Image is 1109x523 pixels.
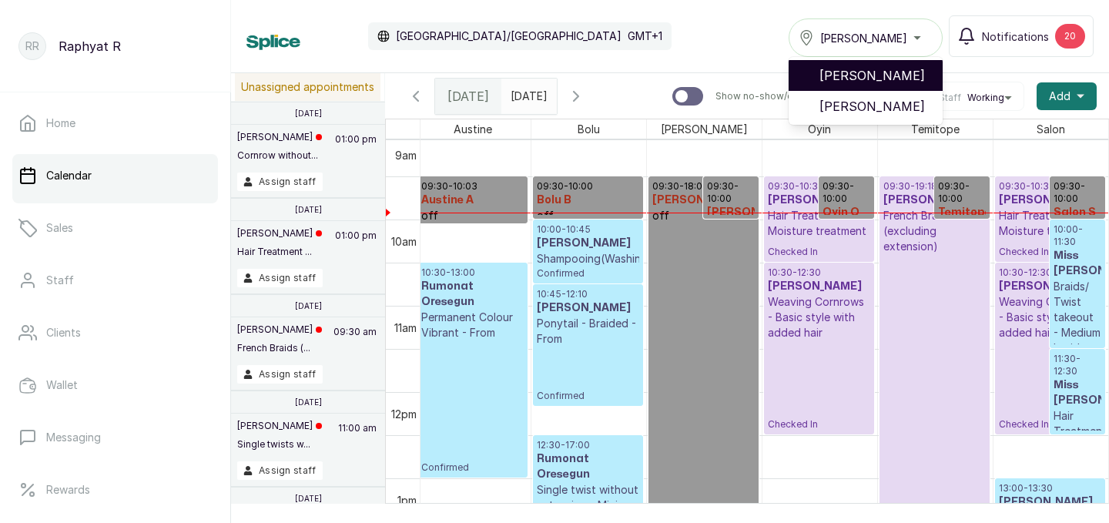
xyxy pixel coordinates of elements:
a: Wallet [12,364,218,407]
button: Assign staff [237,269,323,287]
p: Shampooing(Washing) [537,251,639,267]
span: Notifications [982,28,1049,45]
button: Assign staff [237,173,323,191]
a: Messaging [12,416,218,459]
h3: Austine A [421,193,524,208]
p: 09:30 - 10:30 [999,180,1102,193]
h3: [PERSON_NAME] [652,193,755,208]
h3: Rumonat Oresegun [537,451,639,482]
span: Austine [451,119,495,139]
p: off [421,208,524,223]
span: Checked In [768,246,870,258]
span: Confirmed [421,461,524,474]
p: Permanent Colour Vibrant - From [421,310,524,340]
span: Confirmed [537,390,639,402]
p: Calendar [46,168,92,183]
p: GMT+1 [628,28,662,44]
button: Assign staff [237,461,323,480]
p: 13:00 - 13:30 [999,482,1102,495]
p: Single twists w... [237,438,322,451]
a: Home [12,102,218,145]
p: [PERSON_NAME] [237,131,322,143]
h3: Rumonat Oresegun [421,279,524,310]
span: Working [967,92,1004,104]
p: [PERSON_NAME] [237,420,322,432]
p: Hair Treatment ... [237,246,322,258]
div: 10am [388,233,420,250]
h3: Temitope T [938,205,986,236]
span: Checked In [768,418,870,431]
h3: [PERSON_NAME] [768,279,870,294]
p: 09:30 - 10:03 [421,180,524,193]
h3: [PERSON_NAME] [768,193,870,208]
p: Home [46,116,75,131]
div: 1pm [394,492,420,508]
p: [GEOGRAPHIC_DATA]/[GEOGRAPHIC_DATA] [396,28,622,44]
h3: Salon S [1054,205,1101,220]
button: Assign staff [237,365,323,384]
p: Sales [46,220,73,236]
button: StaffWorking [939,92,1017,104]
p: [DATE] [295,397,322,407]
span: [PERSON_NAME] [819,97,930,116]
button: [PERSON_NAME] [789,18,943,57]
div: 11am [391,320,420,336]
div: 20 [1055,24,1085,49]
h3: [PERSON_NAME] [537,300,639,316]
p: off [537,208,639,223]
p: 09:30 am [331,324,379,365]
p: 09:30 - 10:00 [707,180,755,205]
span: [PERSON_NAME] [820,30,907,46]
p: Staff [46,273,74,288]
p: Clients [46,325,81,340]
div: 9am [392,147,420,163]
h3: Oyin O [823,205,870,220]
p: [PERSON_NAME] [237,227,322,240]
ul: [PERSON_NAME] [789,57,943,125]
p: Show no-show/cancelled [715,90,830,102]
p: 09:30 - 10:00 [938,180,986,205]
p: 09:30 - 10:00 [823,180,870,205]
h3: [PERSON_NAME] [999,193,1102,208]
span: Confirmed [537,267,639,280]
p: 09:30 - 19:18 [883,180,986,193]
h3: [PERSON_NAME] [537,236,639,251]
p: 09:30 - 10:30 [768,180,870,193]
p: 10:30 - 12:30 [768,267,870,279]
p: 09:30 - 10:00 [1054,180,1101,205]
h3: Miss [PERSON_NAME] [1054,248,1101,279]
p: 10:30 - 13:00 [421,267,524,279]
p: 11:00 am [336,420,379,461]
span: [DATE] [447,87,489,106]
h3: [PERSON_NAME] [999,495,1102,510]
p: Weaving Cornrows - Basic style with added hair [999,294,1102,340]
a: Rewards [12,468,218,511]
p: 11:30 - 12:30 [1054,353,1101,377]
span: Add [1049,89,1070,104]
p: 01:00 pm [333,131,379,173]
p: 10:00 - 10:45 [537,223,639,236]
span: Checked In [999,418,1102,431]
p: off [652,208,755,223]
p: Unassigned appointments [235,73,380,101]
p: 09:30 - 18:00 [652,180,755,193]
a: Clients [12,311,218,354]
p: RR [25,39,39,54]
h3: [PERSON_NAME] [707,205,755,220]
span: Bolu [575,119,603,139]
p: French Braids (... [237,342,322,354]
button: Notifications20 [949,15,1094,57]
p: Hair Treatment - Moisture treatment [768,208,870,239]
p: Braids/ Twist takeout - Medium braids take out [1054,279,1101,371]
p: Cornrow without... [237,149,322,162]
p: 09:30 - 10:00 [537,180,639,193]
span: Staff [939,92,961,104]
p: 10:30 - 12:30 [999,267,1102,279]
p: 01:00 pm [333,227,379,269]
p: Wallet [46,377,78,393]
p: Messaging [46,430,101,445]
span: Salon [1034,119,1068,139]
p: 10:45 - 12:10 [537,288,639,300]
h3: [PERSON_NAME] [999,279,1102,294]
h3: [PERSON_NAME] [883,193,986,208]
